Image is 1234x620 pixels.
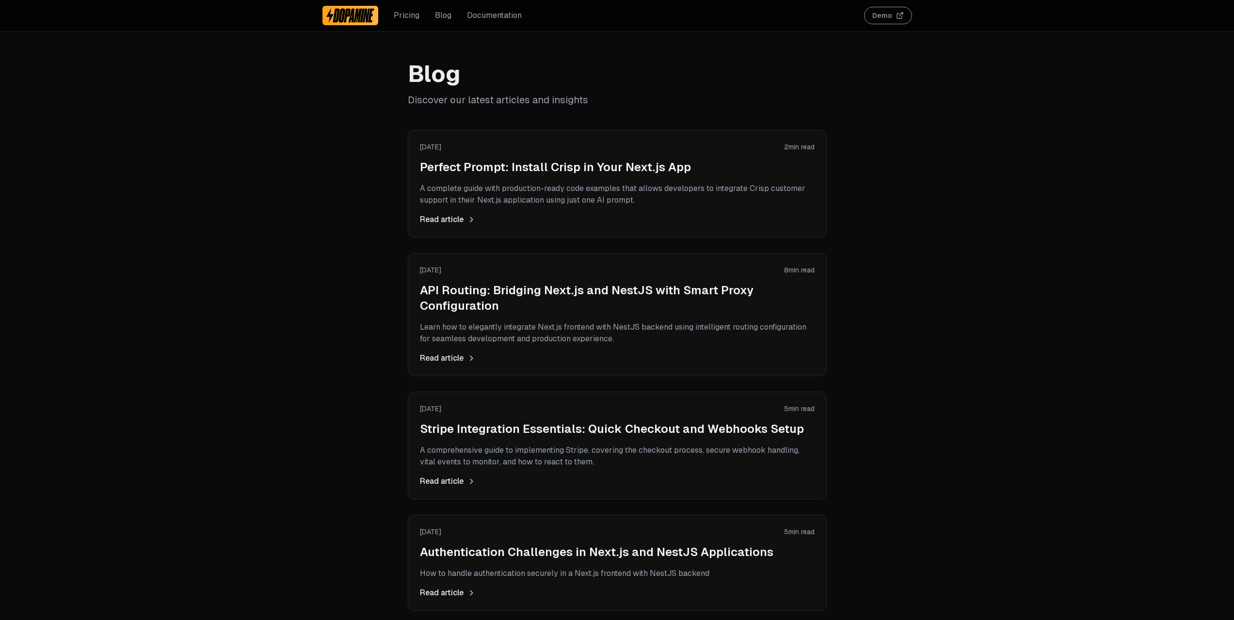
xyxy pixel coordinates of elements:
[420,544,815,560] h2: Authentication Challenges in Next.js and NestJS Applications
[420,142,815,225] a: [DATE]2min readPerfect Prompt: Install Crisp in Your Next.js AppA complete guide with production-...
[420,587,815,599] div: Read article
[420,445,815,468] p: A comprehensive guide to implementing Stripe, covering the checkout process, secure webhook handl...
[420,142,441,152] div: [DATE]
[784,265,815,275] div: 8 min read
[420,159,815,175] h2: Perfect Prompt: Install Crisp in Your Next.js App
[326,8,375,23] img: Dopamine
[420,214,815,225] div: Read article
[394,10,419,21] a: Pricing
[420,283,815,314] h2: API Routing: Bridging Next.js and NestJS with Smart Proxy Configuration
[420,568,815,579] p: How to handle authentication securely in a Next.js frontend with NestJS backend
[864,7,912,24] button: Demo
[435,10,451,21] a: Blog
[467,10,522,21] a: Documentation
[420,183,815,206] p: A complete guide with production-ready code examples that allows developers to integrate Crisp cu...
[420,421,815,437] h2: Stripe Integration Essentials: Quick Checkout and Webhooks Setup
[408,93,827,107] p: Discover our latest articles and insights
[420,527,815,599] a: [DATE]5min readAuthentication Challenges in Next.js and NestJS ApplicationsHow to handle authenti...
[784,404,815,413] div: 5 min read
[420,265,441,275] div: [DATE]
[420,404,441,413] div: [DATE]
[420,352,815,364] div: Read article
[408,62,827,85] h1: Blog
[784,527,815,537] div: 5 min read
[420,404,815,487] a: [DATE]5min readStripe Integration Essentials: Quick Checkout and Webhooks SetupA comprehensive gu...
[420,527,441,537] div: [DATE]
[420,321,815,345] p: Learn how to elegantly integrate Next.js frontend with NestJS backend using intelligent routing c...
[420,476,815,487] div: Read article
[784,142,815,152] div: 2 min read
[322,6,379,25] a: Dopamine
[420,265,815,364] a: [DATE]8min readAPI Routing: Bridging Next.js and NestJS with Smart Proxy ConfigurationLearn how t...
